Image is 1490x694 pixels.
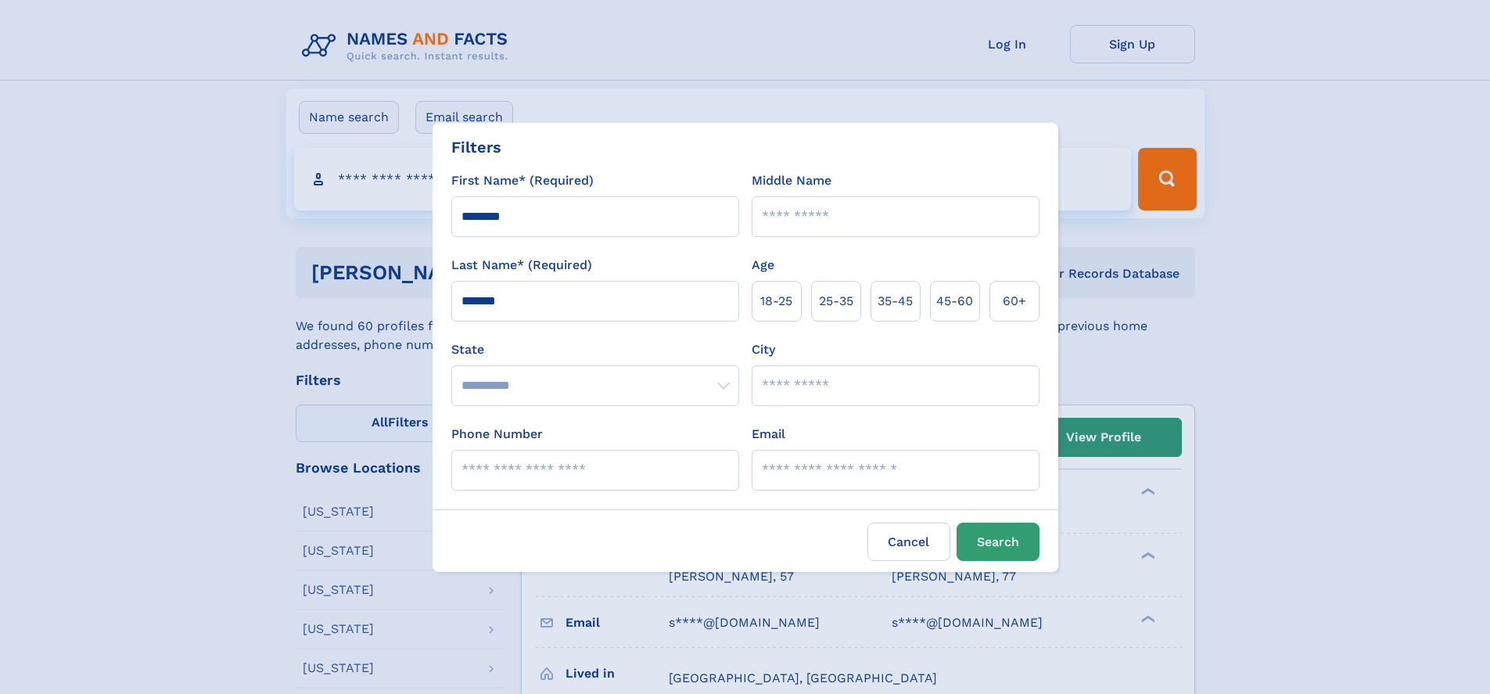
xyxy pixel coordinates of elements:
[1003,292,1026,311] span: 60+
[957,523,1039,561] button: Search
[752,171,831,190] label: Middle Name
[752,425,785,444] label: Email
[451,171,594,190] label: First Name* (Required)
[752,340,775,359] label: City
[819,292,853,311] span: 25‑35
[760,292,792,311] span: 18‑25
[451,256,592,275] label: Last Name* (Required)
[878,292,913,311] span: 35‑45
[867,523,950,561] label: Cancel
[451,425,543,444] label: Phone Number
[752,256,774,275] label: Age
[451,135,501,159] div: Filters
[936,292,973,311] span: 45‑60
[451,340,739,359] label: State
